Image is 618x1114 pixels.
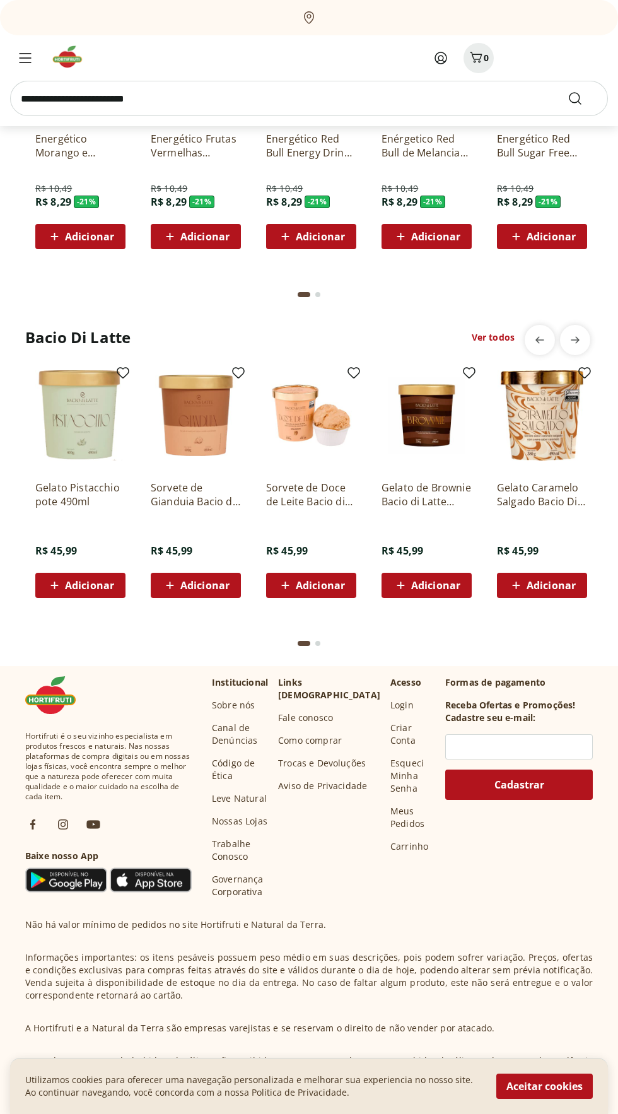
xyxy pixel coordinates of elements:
[497,132,587,160] a: Energético Red Bull Sugar Free 250Ml
[35,132,125,160] a: Energético Morango e Pêssego Red Bull 250ml
[382,544,423,558] span: R$ 45,99
[25,850,192,862] h3: Baixe nosso App
[390,676,421,689] p: Acesso
[266,481,356,508] a: Sorvete de Doce de Leite Bacio di Latte Pote
[35,370,125,460] img: Gelato Pistacchio pote 490ml
[25,817,40,832] img: fb
[180,580,230,590] span: Adicionar
[382,132,472,160] a: Enérgetico Red Bull de Melancia Unidade
[278,734,342,747] a: Como comprar
[212,792,267,805] a: Leve Natural
[497,370,587,460] img: Gelato Caramelo Salgado Bacio Di Latte pote 490ml
[382,195,417,209] span: R$ 8,29
[411,232,460,242] span: Adicionar
[25,951,593,1002] p: Informações importantes: os itens pesáveis possuem peso médio em suas descrições, pois podem sofr...
[151,573,241,598] button: Adicionar
[65,580,114,590] span: Adicionar
[151,224,241,249] button: Adicionar
[65,232,114,242] span: Adicionar
[313,279,323,310] button: Go to page 2 from fs-carousel
[151,370,241,460] img: Sorvete de Gianduia Bacio di Latte 490ml
[25,1074,481,1099] p: Utilizamos cookies para oferecer uma navegação personalizada e melhorar sua experiencia no nosso ...
[35,182,72,195] span: R$ 10,49
[35,195,71,209] span: R$ 8,29
[497,544,539,558] span: R$ 45,99
[382,370,472,460] img: Gelato de Brownie Bacio di Latte 490ml
[212,815,267,828] a: Nossas Lojas
[212,699,255,712] a: Sobre nós
[212,722,268,747] a: Canal de Denúncias
[266,182,303,195] span: R$ 10,49
[266,370,356,460] img: Sorvete de Doce de Leite Bacio di Latte Pote
[10,43,40,73] button: Menu
[445,676,593,689] p: Formas de pagamento
[295,628,313,659] button: Current page from fs-carousel
[189,196,214,208] span: - 21 %
[535,196,561,208] span: - 21 %
[55,817,71,832] img: ig
[151,132,241,160] a: Energético Frutas Vermelhas Sugarfree Red Bull 250ml
[497,573,587,598] button: Adicionar
[266,195,302,209] span: R$ 8,29
[266,224,356,249] button: Adicionar
[74,196,99,208] span: - 21 %
[295,279,313,310] button: Current page from fs-carousel
[25,731,192,802] span: Hortifruti é o seu vizinho especialista em produtos frescos e naturais. Nas nossas plataformas de...
[25,918,326,931] p: Não há valor mínimo de pedidos no site Hortifruti e Natural da Terra.
[212,757,268,782] a: Código de Ética
[278,712,333,724] a: Fale conosco
[411,580,460,590] span: Adicionar
[151,544,192,558] span: R$ 45,99
[527,580,576,590] span: Adicionar
[445,712,535,724] h3: Cadastre seu e-mail:
[382,573,472,598] button: Adicionar
[212,873,268,898] a: Governança Corporativa
[390,699,414,712] a: Login
[497,224,587,249] button: Adicionar
[180,232,230,242] span: Adicionar
[10,81,608,116] input: search
[560,325,590,355] button: next
[305,196,330,208] span: - 21 %
[278,676,380,701] p: Links [DEMOGRAPHIC_DATA]
[472,331,515,344] a: Ver todos
[25,867,107,893] img: Google Play Icon
[568,91,598,106] button: Submit Search
[25,676,88,714] img: Hortifruti
[497,481,587,508] a: Gelato Caramelo Salgado Bacio Di Latte pote 490ml
[151,195,187,209] span: R$ 8,29
[35,544,77,558] span: R$ 45,99
[266,544,308,558] span: R$ 45,99
[484,52,489,64] span: 0
[420,196,445,208] span: - 21 %
[382,182,418,195] span: R$ 10,49
[266,132,356,160] a: Energético Red Bull Energy Drink 250Ml
[50,44,93,69] img: Hortifruti
[463,43,494,73] button: Carrinho
[86,817,101,832] img: ytb
[35,481,125,508] a: Gelato Pistacchio pote 490ml
[497,195,533,209] span: R$ 8,29
[212,838,268,863] a: Trabalhe Conosco
[35,573,125,598] button: Adicionar
[151,182,187,195] span: R$ 10,49
[497,182,533,195] span: R$ 10,49
[445,699,575,712] h3: Receba Ofertas e Promoções!
[296,232,345,242] span: Adicionar
[390,805,435,830] a: Meus Pedidos
[390,722,435,747] a: Criar Conta
[445,770,593,800] button: Cadastrar
[494,780,544,790] span: Cadastrar
[296,580,345,590] span: Adicionar
[266,573,356,598] button: Adicionar
[110,867,192,893] img: App Store Icon
[525,325,555,355] button: previous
